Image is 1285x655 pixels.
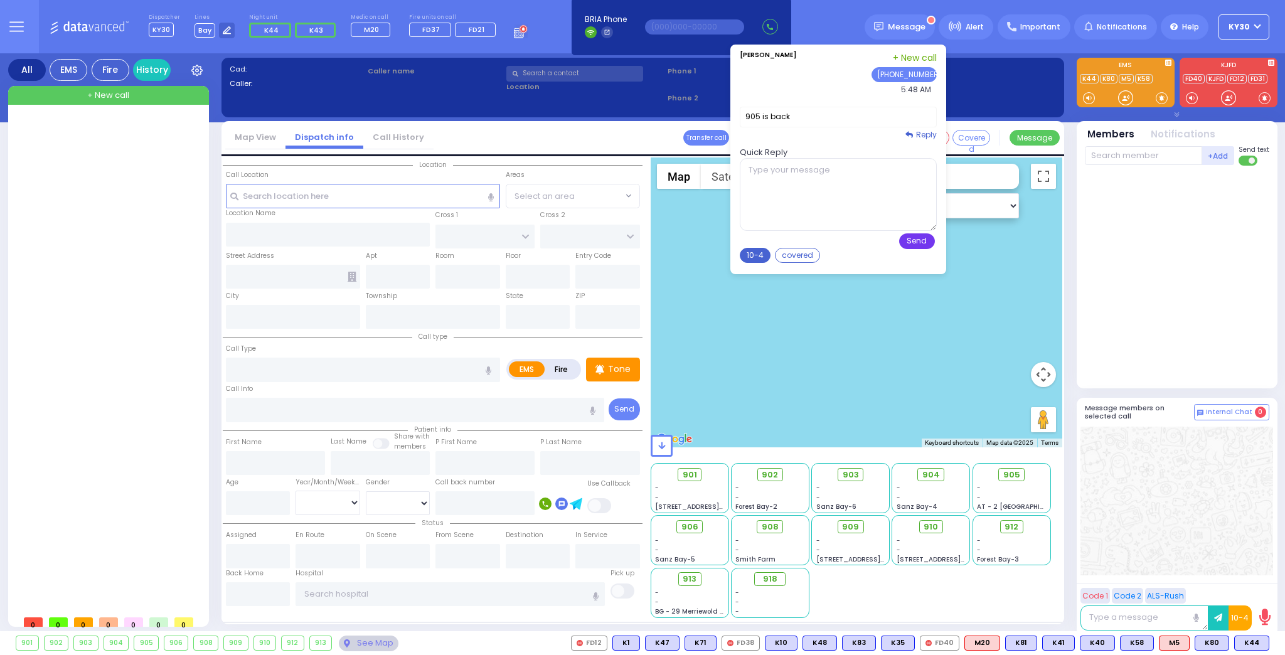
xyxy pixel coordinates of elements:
[309,25,323,35] span: K43
[655,483,659,493] span: -
[895,82,937,97] button: 5:48 AM
[1031,362,1056,387] button: Map camera controls
[226,208,275,218] label: Location Name
[585,14,627,25] span: BRIA Phone
[506,170,525,180] label: Areas
[1195,636,1229,651] div: BLS
[977,502,1070,511] span: AT - 2 [GEOGRAPHIC_DATA]
[1195,636,1229,651] div: K80
[575,251,611,261] label: Entry Code
[655,502,774,511] span: [STREET_ADDRESS][PERSON_NAME]
[668,93,744,104] span: Phone 2
[577,640,583,646] img: red-radio-icon.svg
[612,636,640,651] div: K1
[897,483,900,493] span: -
[922,469,940,481] span: 904
[149,617,168,627] span: 0
[681,521,698,533] span: 906
[364,24,379,35] span: M20
[226,291,239,301] label: City
[645,19,744,35] input: (000)000-00000
[540,437,582,447] label: P Last Name
[296,582,605,606] input: Search hospital
[657,164,701,189] button: Show street map
[99,617,118,627] span: 0
[1077,62,1175,71] label: EMS
[45,636,68,650] div: 902
[8,59,46,81] div: All
[415,518,450,528] span: Status
[1239,145,1269,154] span: Send text
[339,636,398,651] div: See map
[422,24,440,35] span: FD37
[722,636,760,651] div: FD38
[843,469,859,481] span: 903
[1248,74,1267,83] a: FD31
[964,636,1000,651] div: ALS
[802,636,837,651] div: BLS
[224,636,248,650] div: 909
[1080,74,1099,83] a: K44
[149,14,180,21] label: Dispatcher
[685,636,717,651] div: BLS
[765,636,797,651] div: K10
[1229,605,1252,631] button: 10-4
[802,636,837,651] div: K48
[727,640,733,646] img: red-radio-icon.svg
[1031,407,1056,432] button: Drag Pegman onto the map to open Street View
[925,640,932,646] img: red-radio-icon.svg
[435,210,458,220] label: Cross 1
[351,14,395,21] label: Medic on call
[226,251,274,261] label: Street Address
[87,89,129,102] span: + New call
[1183,74,1205,83] a: FD40
[104,636,129,650] div: 904
[924,521,938,533] span: 910
[683,573,696,585] span: 913
[1020,21,1060,33] span: Important
[226,568,264,578] label: Back Home
[506,66,643,82] input: Search a contact
[1145,588,1186,604] button: ALS-Rush
[408,425,457,434] span: Patient info
[195,23,215,38] span: Bay
[765,636,797,651] div: BLS
[348,272,356,282] span: Other building occupants
[174,617,193,627] span: 0
[296,477,360,487] div: Year/Month/Week/Day
[1119,74,1134,83] a: M5
[905,129,937,141] a: Reply
[740,248,770,263] button: 10-4
[368,66,502,77] label: Caller name
[194,636,218,650] div: 908
[515,190,575,203] span: Select an area
[1005,636,1037,651] div: BLS
[16,636,38,650] div: 901
[571,636,607,651] div: FD12
[540,210,565,220] label: Cross 2
[735,588,804,597] div: -
[645,636,680,651] div: BLS
[226,170,269,180] label: Call Location
[1080,636,1115,651] div: K40
[775,248,820,263] button: covered
[1100,74,1117,83] a: K80
[1218,14,1269,40] button: KY30
[977,536,981,545] span: -
[1159,636,1190,651] div: ALS
[645,636,680,651] div: K47
[977,555,1019,564] span: Forest Bay-3
[1031,164,1056,189] button: Toggle fullscreen view
[1005,521,1018,533] span: 912
[668,66,744,77] span: Phone 1
[655,555,695,564] span: Sanz Bay-5
[50,19,133,35] img: Logo
[816,536,820,545] span: -
[1239,154,1259,167] label: Turn off text
[506,530,543,540] label: Destination
[1151,127,1215,142] button: Notifications
[842,521,859,533] span: 909
[966,21,984,33] span: Alert
[655,536,659,545] span: -
[1180,62,1277,71] label: KJFD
